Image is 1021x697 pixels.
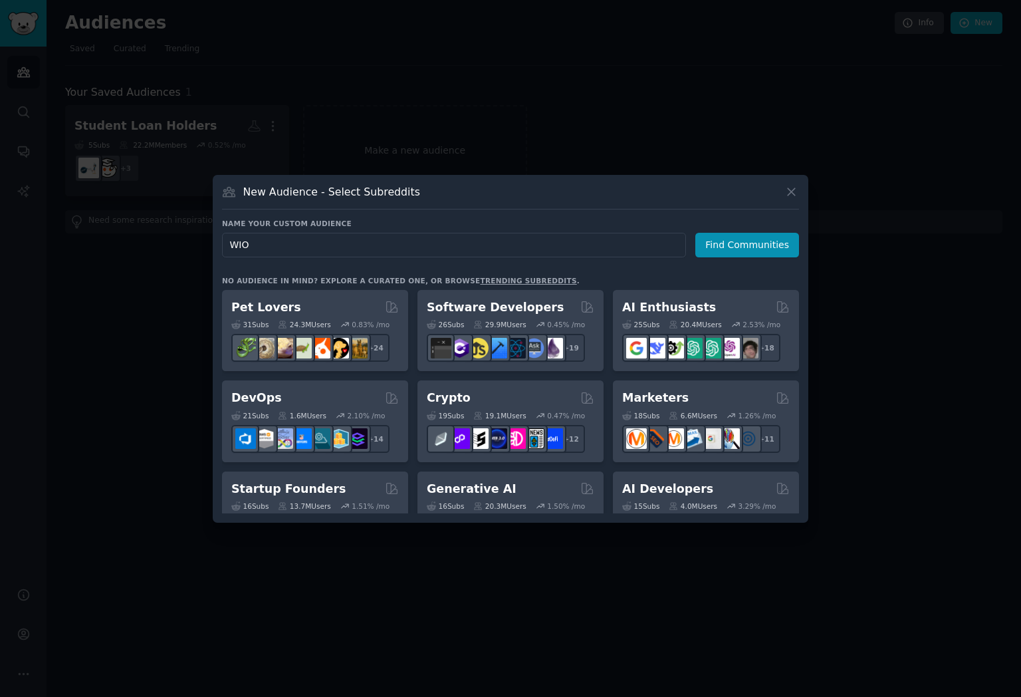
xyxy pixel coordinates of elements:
div: 1.50 % /mo [547,501,585,511]
img: PlatformEngineers [347,428,368,449]
img: learnjavascript [468,338,489,358]
div: 18 Sub s [622,411,659,420]
img: bigseo [645,428,665,449]
div: 2.53 % /mo [742,320,780,329]
div: 0.83 % /mo [352,320,390,329]
img: GoogleGeminiAI [626,338,647,358]
img: leopardgeckos [273,338,293,358]
img: googleads [701,428,721,449]
div: 1.26 % /mo [738,411,776,420]
div: 31 Sub s [231,320,269,329]
div: 19 Sub s [427,411,464,420]
h2: Marketers [622,390,689,406]
h2: Software Developers [427,299,564,316]
div: 24.3M Users [278,320,330,329]
div: 3.29 % /mo [738,501,776,511]
div: 16 Sub s [231,501,269,511]
div: 0.47 % /mo [547,411,585,420]
h2: Startup Founders [231,481,346,497]
div: + 14 [362,425,390,453]
input: Pick a short name, like "Digital Marketers" or "Movie-Goers" [222,233,686,257]
div: 20.3M Users [473,501,526,511]
div: 19.1M Users [473,411,526,420]
div: No audience in mind? Explore a curated one, or browse . [222,276,580,285]
img: content_marketing [626,428,647,449]
div: 29.9M Users [473,320,526,329]
img: platformengineering [310,428,330,449]
div: + 11 [752,425,780,453]
h2: Generative AI [427,481,516,497]
img: web3 [487,428,507,449]
img: software [431,338,451,358]
div: 13.7M Users [278,501,330,511]
img: Docker_DevOps [273,428,293,449]
img: chatgpt_prompts_ [701,338,721,358]
img: AItoolsCatalog [663,338,684,358]
div: 26 Sub s [427,320,464,329]
img: OpenAIDev [719,338,740,358]
img: Emailmarketing [682,428,703,449]
img: herpetology [235,338,256,358]
a: trending subreddits [480,277,576,285]
div: 16 Sub s [427,501,464,511]
img: AWS_Certified_Experts [254,428,275,449]
img: ArtificalIntelligence [738,338,758,358]
img: defiblockchain [505,428,526,449]
h2: DevOps [231,390,282,406]
img: AskComputerScience [524,338,544,358]
div: 21 Sub s [231,411,269,420]
img: aws_cdk [328,428,349,449]
h3: Name your custom audience [222,219,799,228]
img: azuredevops [235,428,256,449]
h2: Pet Lovers [231,299,301,316]
img: ballpython [254,338,275,358]
img: defi_ [542,428,563,449]
img: turtle [291,338,312,358]
h2: AI Developers [622,481,713,497]
div: 4.0M Users [669,501,717,511]
div: 0.45 % /mo [547,320,585,329]
div: 2.10 % /mo [348,411,386,420]
div: + 24 [362,334,390,362]
img: ethstaker [468,428,489,449]
img: dogbreed [347,338,368,358]
img: chatgpt_promptDesign [682,338,703,358]
img: csharp [449,338,470,358]
img: 0xPolygon [449,428,470,449]
div: + 18 [752,334,780,362]
img: OnlineMarketing [738,428,758,449]
img: PetAdvice [328,338,349,358]
img: reactnative [505,338,526,358]
h2: AI Enthusiasts [622,299,716,316]
div: 20.4M Users [669,320,721,329]
img: DevOpsLinks [291,428,312,449]
div: + 12 [557,425,585,453]
img: cockatiel [310,338,330,358]
img: MarketingResearch [719,428,740,449]
div: 25 Sub s [622,320,659,329]
div: + 19 [557,334,585,362]
img: elixir [542,338,563,358]
div: 1.6M Users [278,411,326,420]
div: 1.51 % /mo [352,501,390,511]
button: Find Communities [695,233,799,257]
h3: New Audience - Select Subreddits [243,185,420,199]
div: 15 Sub s [622,501,659,511]
div: 6.6M Users [669,411,717,420]
img: ethfinance [431,428,451,449]
img: CryptoNews [524,428,544,449]
img: AskMarketing [663,428,684,449]
h2: Crypto [427,390,471,406]
img: iOSProgramming [487,338,507,358]
img: DeepSeek [645,338,665,358]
